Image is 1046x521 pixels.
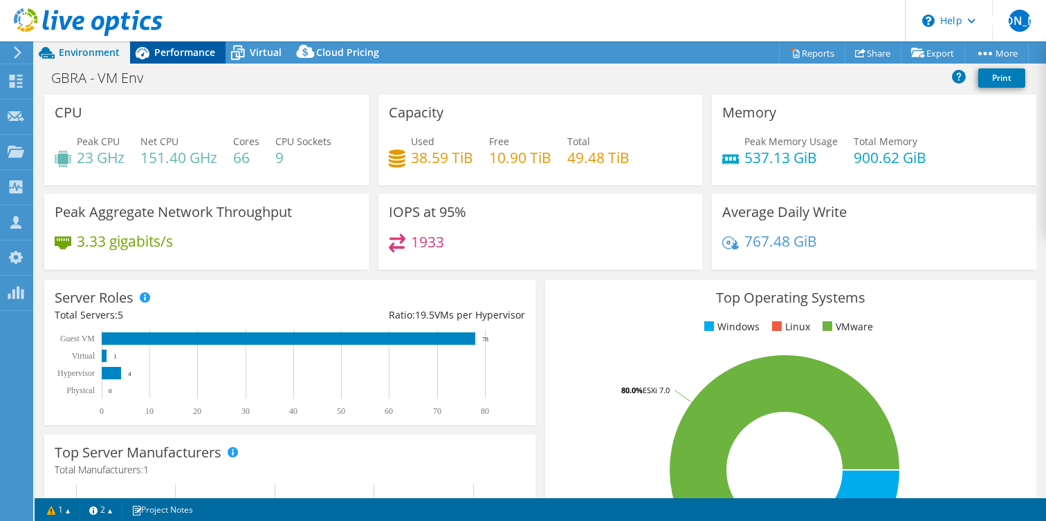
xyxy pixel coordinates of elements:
svg: \n [922,15,935,27]
li: Linux [769,319,810,334]
h3: IOPS at 95% [389,205,466,220]
h4: 66 [233,150,259,165]
text: 0 [100,406,104,416]
h4: 49.48 TiB [567,150,630,165]
span: Virtual [250,46,282,59]
span: Cores [233,135,259,148]
span: Net CPU [140,135,178,148]
span: Used [411,135,434,148]
text: Guest VM [60,334,95,343]
span: Peak CPU [77,135,120,148]
h3: Memory [722,105,776,120]
span: 19.5 [415,308,434,321]
h4: 10.90 TiB [489,150,551,165]
text: Hypervisor [57,368,95,378]
text: 80 [481,406,489,416]
h3: CPU [55,105,82,120]
h4: 900.62 GiB [854,150,926,165]
h4: 9 [275,150,331,165]
span: Total Memory [854,135,917,148]
h3: Peak Aggregate Network Throughput [55,205,292,220]
h3: Top Server Manufacturers [55,445,221,460]
text: 30 [241,406,250,416]
tspan: 80.0% [621,385,643,395]
h4: 38.59 TiB [411,150,473,165]
span: Peak Memory Usage [744,135,838,148]
a: Project Notes [122,501,203,518]
a: More [964,42,1029,64]
tspan: ESXi 7.0 [643,385,670,395]
a: Export [901,42,965,64]
text: 1 [113,353,117,360]
h4: 537.13 GiB [744,150,838,165]
li: VMware [819,319,873,334]
li: Windows [701,319,760,334]
h4: 151.40 GHz [140,150,217,165]
h3: Average Daily Write [722,205,847,220]
span: 5 [118,308,123,321]
h4: 3.33 gigabits/s [77,234,173,249]
a: Share [845,42,901,64]
span: Environment [59,46,120,59]
text: 40 [289,406,297,416]
text: 10 [145,406,154,416]
h4: Total Manufacturers: [55,462,525,477]
text: 78 [482,336,489,343]
text: 70 [433,406,441,416]
text: 50 [337,406,345,416]
span: Performance [154,46,215,59]
h1: GBRA - VM Env [45,70,165,86]
span: Free [489,135,509,148]
div: Ratio: VMs per Hypervisor [290,307,525,323]
span: [PERSON_NAME] [1009,10,1031,32]
text: 60 [385,406,393,416]
text: Virtual [72,351,95,361]
a: Print [978,68,1025,88]
h4: 1933 [411,234,444,249]
div: Total Servers: [55,307,290,323]
h3: Server Roles [55,290,134,305]
text: 20 [193,406,201,416]
span: Cloud Pricing [316,46,379,59]
span: CPU Sockets [275,135,331,148]
text: Physical [66,386,95,395]
h3: Top Operating Systems [556,290,1026,305]
span: 1 [143,463,149,476]
span: Total [567,135,590,148]
a: 1 [37,501,80,518]
text: 0 [109,388,112,395]
h3: Capacity [389,105,443,120]
h4: 767.48 GiB [744,234,817,249]
text: 4 [128,370,131,377]
h4: 23 GHz [77,150,125,165]
a: 2 [80,501,122,518]
a: Reports [779,42,845,64]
